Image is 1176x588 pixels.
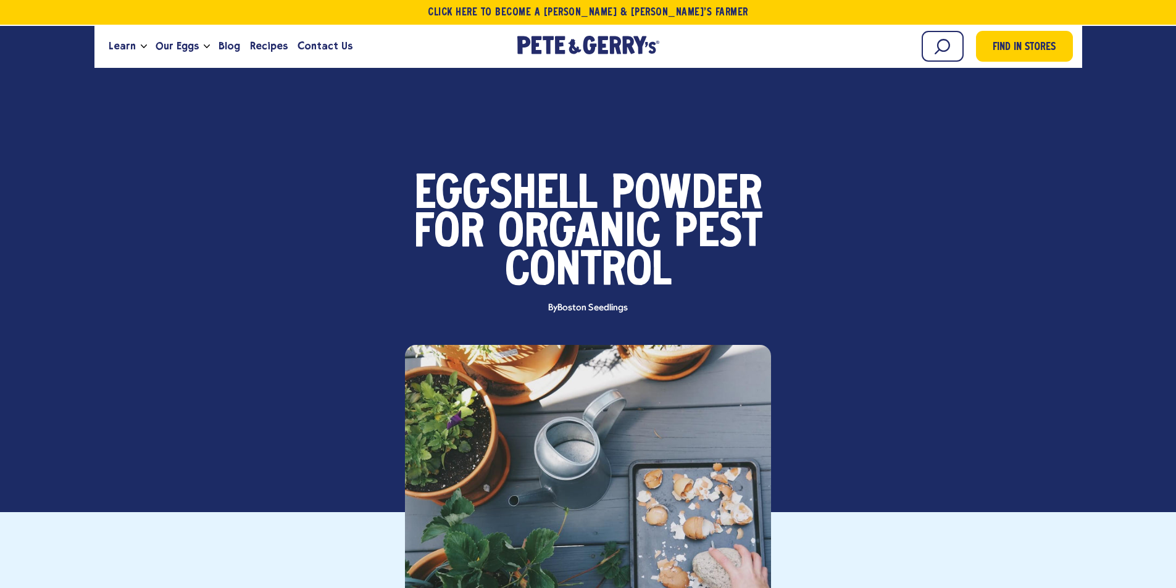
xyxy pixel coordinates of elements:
[557,303,627,313] span: Boston Seedlings
[109,38,136,54] span: Learn
[141,44,147,49] button: Open the dropdown menu for Learn
[976,31,1073,62] a: Find in Stores
[245,30,293,63] a: Recipes
[250,38,288,54] span: Recipes
[922,31,964,62] input: Search
[414,215,485,253] span: for
[674,215,762,253] span: Pest
[151,30,204,63] a: Our Eggs
[542,304,633,313] span: By
[214,30,245,63] a: Blog
[498,215,661,253] span: Organic
[156,38,199,54] span: Our Eggs
[219,38,240,54] span: Blog
[611,176,762,215] span: Powder
[204,44,210,49] button: Open the dropdown menu for Our Eggs
[414,176,598,215] span: Eggshell
[293,30,357,63] a: Contact Us
[993,39,1056,56] span: Find in Stores
[104,30,141,63] a: Learn
[298,38,352,54] span: Contact Us
[505,253,672,291] span: Control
